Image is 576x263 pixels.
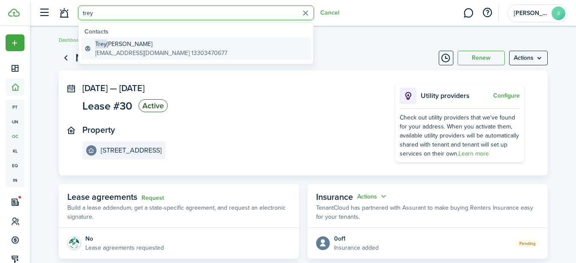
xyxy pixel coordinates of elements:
button: Configure [493,92,520,99]
button: Open resource center [480,6,495,20]
global-search-item-description: [EMAIL_ADDRESS][DOMAIN_NAME] 13303470677 [95,49,227,58]
span: Insurance [316,190,353,203]
p: Utility providers [421,91,491,101]
button: Open menu [509,51,548,65]
a: Dashboard [59,36,84,44]
a: Trey[PERSON_NAME][EMAIL_ADDRESS][DOMAIN_NAME] 13303470677 [81,37,311,60]
span: Lease #30 [82,101,132,111]
div: 0 of 1 [334,234,379,243]
status: Pending [516,239,539,248]
a: kl [6,144,24,158]
p: TenantCloud has partnered with Assurant to make buying Renters Insurance easy for your tenants. [316,203,539,221]
button: Renew [458,51,505,65]
a: eq [6,158,24,173]
global-search-list-title: Contacts [84,27,311,36]
a: Request [142,195,164,202]
a: Go back [59,51,73,65]
div: Check out utility providers that we've found for your address. When you activate them, available ... [400,113,520,158]
button: Open sidebar [36,5,52,21]
e-details-info-title: [STREET_ADDRESS] [101,147,162,154]
a: Messaging [460,2,476,24]
span: [DATE] [119,82,145,95]
span: Stephen [514,10,548,16]
span: [DATE] [82,82,108,95]
button: Open menu [357,192,388,202]
avatar-text: S [552,6,565,20]
img: TenantCloud [8,9,20,17]
a: un [6,114,24,129]
global-search-item-title: [PERSON_NAME] [95,40,227,49]
button: Clear search [299,6,312,20]
a: oc [6,129,24,144]
span: Trey [95,40,107,49]
a: Notifications [56,2,72,24]
button: Timeline [439,51,453,65]
menu-btn: Actions [509,51,548,65]
a: in [6,173,24,187]
img: Agreement e-sign [67,236,81,250]
input: Search for anything... [78,6,314,20]
a: pt [6,100,24,114]
span: — [110,82,117,95]
panel-main-title: Property [82,125,115,135]
p: Lease agreements requested [85,243,164,252]
button: Cancel [320,9,339,16]
a: Learn more [458,149,489,158]
p: Insurance added [334,243,379,252]
p: Build a lease addendum, get a state-specific agreement, and request an electronic signature. [67,203,290,221]
div: No [85,234,164,243]
button: Open menu [6,34,24,51]
status: Active [139,99,168,112]
h1: No.1471477 [75,50,129,66]
span: Lease agreements [67,190,137,203]
button: Actions [357,192,388,202]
